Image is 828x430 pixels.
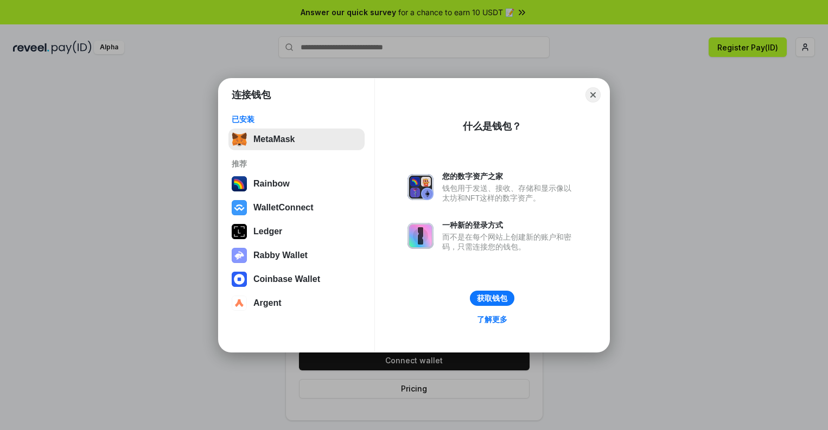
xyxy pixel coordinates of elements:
div: Rabby Wallet [253,251,308,260]
div: 已安装 [232,114,361,124]
img: svg+xml,%3Csvg%20width%3D%22120%22%20height%3D%22120%22%20viewBox%3D%220%200%20120%20120%22%20fil... [232,176,247,191]
img: svg+xml,%3Csvg%20width%3D%2228%22%20height%3D%2228%22%20viewBox%3D%220%200%2028%2028%22%20fill%3D... [232,272,247,287]
div: Coinbase Wallet [253,274,320,284]
img: svg+xml,%3Csvg%20xmlns%3D%22http%3A%2F%2Fwww.w3.org%2F2000%2Fsvg%22%20fill%3D%22none%22%20viewBox... [232,248,247,263]
div: 了解更多 [477,315,507,324]
div: Ledger [253,227,282,236]
div: Argent [253,298,282,308]
img: svg+xml,%3Csvg%20fill%3D%22none%22%20height%3D%2233%22%20viewBox%3D%220%200%2035%2033%22%20width%... [232,132,247,147]
div: 什么是钱包？ [463,120,521,133]
button: Close [585,87,601,102]
a: 了解更多 [470,312,514,326]
img: svg+xml,%3Csvg%20xmlns%3D%22http%3A%2F%2Fwww.w3.org%2F2000%2Fsvg%22%20fill%3D%22none%22%20viewBox... [407,223,434,249]
button: Rabby Wallet [228,245,365,266]
button: Rainbow [228,173,365,195]
div: 钱包用于发送、接收、存储和显示像以太坊和NFT这样的数字资产。 [442,183,577,203]
div: MetaMask [253,134,295,144]
button: 获取钱包 [470,291,514,306]
div: 而不是在每个网站上创建新的账户和密码，只需连接您的钱包。 [442,232,577,252]
div: 推荐 [232,159,361,169]
img: svg+xml,%3Csvg%20width%3D%2228%22%20height%3D%2228%22%20viewBox%3D%220%200%2028%2028%22%20fill%3D... [232,296,247,311]
img: svg+xml,%3Csvg%20xmlns%3D%22http%3A%2F%2Fwww.w3.org%2F2000%2Fsvg%22%20width%3D%2228%22%20height%3... [232,224,247,239]
div: Rainbow [253,179,290,189]
button: Ledger [228,221,365,242]
button: Coinbase Wallet [228,268,365,290]
div: WalletConnect [253,203,314,213]
h1: 连接钱包 [232,88,271,101]
button: MetaMask [228,129,365,150]
img: svg+xml,%3Csvg%20xmlns%3D%22http%3A%2F%2Fwww.w3.org%2F2000%2Fsvg%22%20fill%3D%22none%22%20viewBox... [407,174,434,200]
img: svg+xml,%3Csvg%20width%3D%2228%22%20height%3D%2228%22%20viewBox%3D%220%200%2028%2028%22%20fill%3D... [232,200,247,215]
button: WalletConnect [228,197,365,219]
div: 获取钱包 [477,293,507,303]
div: 一种新的登录方式 [442,220,577,230]
button: Argent [228,292,365,314]
div: 您的数字资产之家 [442,171,577,181]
